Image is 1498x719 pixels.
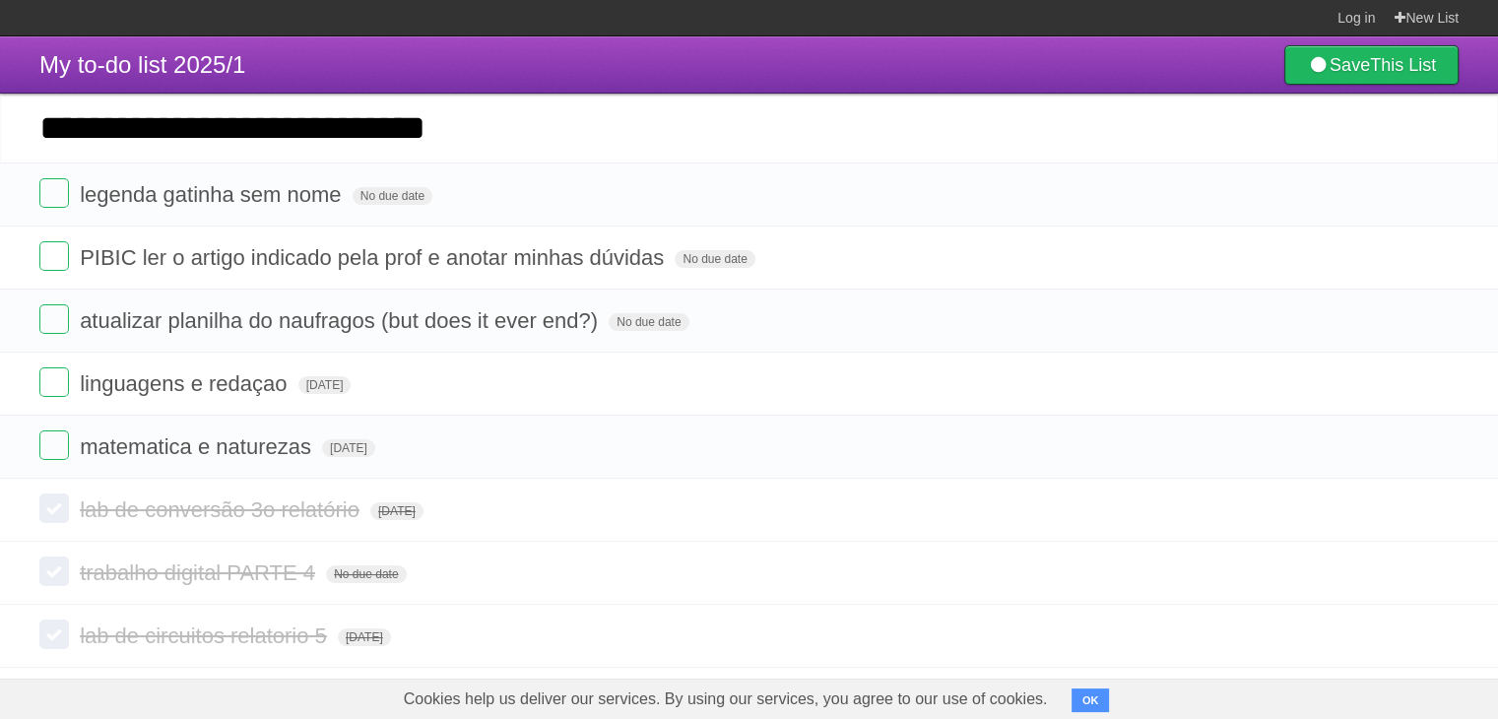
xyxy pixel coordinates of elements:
span: linguagens e redaçao [80,371,292,396]
label: Done [39,367,69,397]
span: lab de circuitos relatorio 5 [80,623,332,648]
button: OK [1072,688,1110,712]
span: [DATE] [338,628,391,646]
span: No due date [353,187,432,205]
span: matematica e naturezas [80,434,316,459]
span: [DATE] [298,376,352,394]
span: Cookies help us deliver our services. By using our services, you agree to our use of cookies. [384,680,1068,719]
label: Done [39,493,69,523]
label: Done [39,556,69,586]
b: This List [1370,55,1436,75]
label: Done [39,430,69,460]
span: No due date [326,565,406,583]
a: SaveThis List [1284,45,1459,85]
span: [DATE] [370,502,423,520]
span: lab de conversão 3o relatório [80,497,364,522]
span: atualizar planilha do naufragos (but does it ever end?) [80,308,603,333]
span: PIBIC ler o artigo indicado pela prof e anotar minhas dúvidas [80,245,669,270]
label: Done [39,304,69,334]
label: Done [39,178,69,208]
span: No due date [675,250,754,268]
span: [DATE] [322,439,375,457]
span: trabalho digital PARTE 4 [80,560,320,585]
span: My to-do list 2025/1 [39,51,245,78]
span: legenda gatinha sem nome [80,182,346,207]
span: No due date [609,313,688,331]
label: Done [39,620,69,649]
label: Done [39,241,69,271]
